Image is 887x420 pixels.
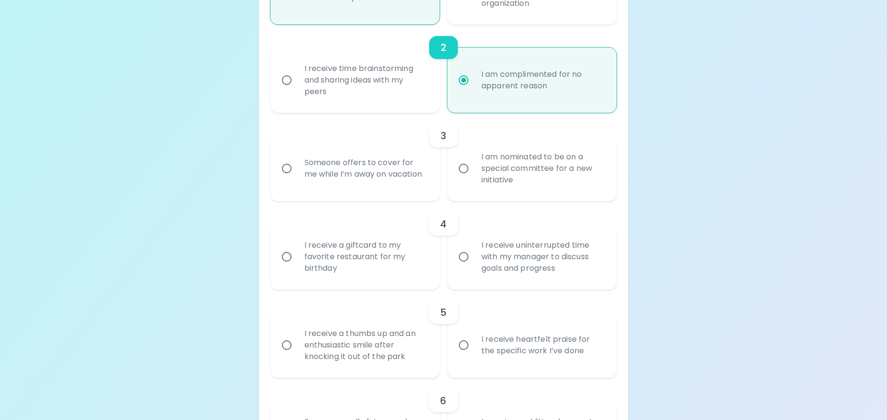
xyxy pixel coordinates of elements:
div: choice-group-check [270,24,617,113]
h6: 5 [440,305,446,320]
div: I receive a giftcard to my favorite restaurant for my birthday [297,228,434,286]
div: I receive time brainstorming and sharing ideas with my peers [297,51,434,109]
h6: 2 [441,40,446,55]
h6: 4 [440,216,446,232]
div: choice-group-check [270,201,617,289]
div: I am nominated to be on a special committee for a new initiative [474,140,611,197]
div: choice-group-check [270,113,617,201]
div: Someone offers to cover for me while I’m away on vacation [297,145,434,192]
h6: 3 [441,128,446,144]
div: I receive uninterrupted time with my manager to discuss goals and progress [474,228,611,286]
h6: 6 [440,393,446,408]
div: I am complimented for no apparent reason [474,57,611,103]
div: choice-group-check [270,289,617,378]
div: I receive heartfelt praise for the specific work I’ve done [474,322,611,368]
div: I receive a thumbs up and an enthusiastic smile after knocking it out of the park [297,316,434,374]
